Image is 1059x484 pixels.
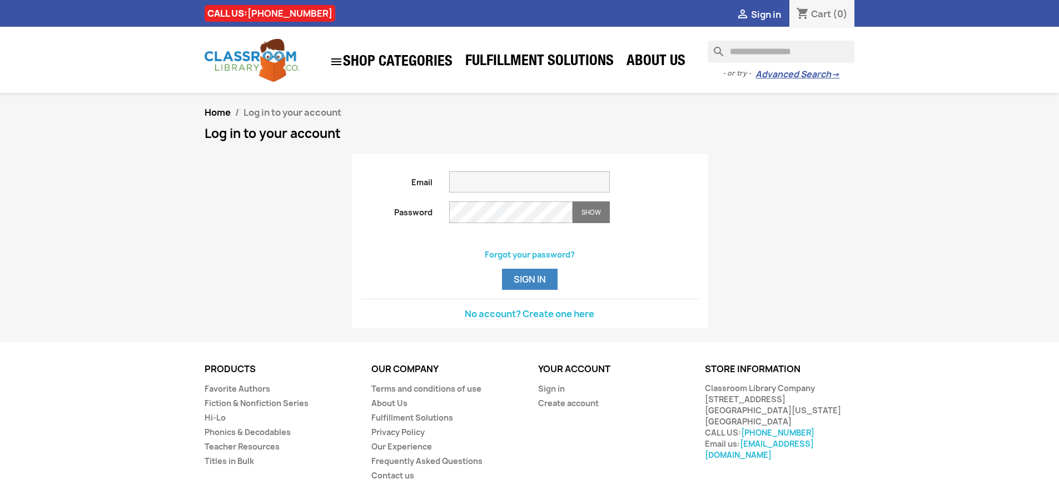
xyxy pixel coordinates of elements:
a: [PHONE_NUMBER] [741,427,814,438]
a: Advanced Search→ [755,69,839,80]
a: About Us [621,51,691,73]
a: Favorite Authors [205,383,270,394]
a: Contact us [371,470,414,481]
a: No account? Create one here [465,308,594,320]
a: Teacher Resources [205,441,280,452]
span: (0) [833,8,848,20]
a: Titles in Bulk [205,456,254,466]
a: [EMAIL_ADDRESS][DOMAIN_NAME] [705,438,814,460]
div: Classroom Library Company [STREET_ADDRESS] [GEOGRAPHIC_DATA][US_STATE] [GEOGRAPHIC_DATA] CALL US:... [705,383,855,461]
i: shopping_cart [796,8,809,21]
a: Fulfillment Solutions [460,51,619,73]
a: Create account [538,398,599,408]
a: Your account [538,363,610,375]
p: Our company [371,364,521,374]
a: [PHONE_NUMBER] [247,7,332,19]
i: search [708,41,721,54]
a: Terms and conditions of use [371,383,481,394]
input: Password input [449,201,573,223]
a: SHOP CATEGORIES [324,50,458,74]
a: Hi-Lo [205,412,226,423]
span: Cart [811,8,831,20]
i:  [736,8,749,22]
a: About Us [371,398,407,408]
a: Privacy Policy [371,427,425,437]
a: Fulfillment Solutions [371,412,453,423]
img: Classroom Library Company [205,39,299,82]
a: Phonics & Decodables [205,427,291,437]
label: Email [352,171,441,188]
a: Forgot your password? [485,249,575,260]
a: Fiction & Nonfiction Series [205,398,309,408]
a: Sign in [538,383,565,394]
h1: Log in to your account [205,127,855,140]
span: Log in to your account [243,106,341,118]
button: Sign in [502,269,558,290]
input: Search [708,41,854,63]
span: - or try - [723,68,755,79]
i:  [330,55,343,68]
label: Password [352,201,441,218]
a: Home [205,106,231,118]
div: CALL US: [205,5,335,22]
a: Frequently Asked Questions [371,456,483,466]
span: Sign in [751,8,781,21]
span: → [831,69,839,80]
p: Products [205,364,355,374]
a: Our Experience [371,441,432,452]
a:  Sign in [736,8,781,21]
button: Show [573,201,610,223]
p: Store information [705,364,855,374]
